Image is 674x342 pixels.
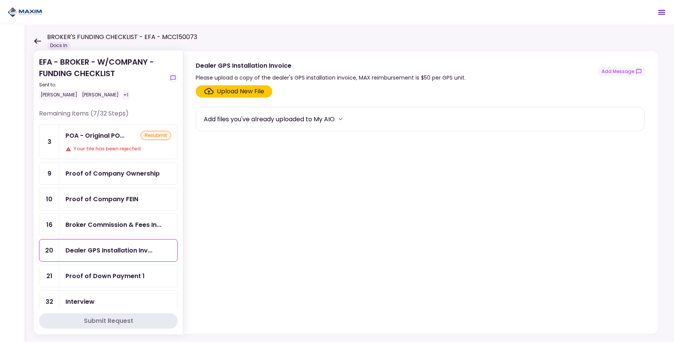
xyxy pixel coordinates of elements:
[196,73,466,82] div: Please upload a copy of the dealer's GPS installation invoice, MAX reimbursement is $50 per GPS u...
[39,313,178,329] button: Submit Request
[141,131,171,140] div: resubmit
[65,194,138,204] div: Proof of Company FEIN
[39,265,178,287] a: 21Proof of Down Payment 1
[80,90,120,100] div: [PERSON_NAME]
[47,33,197,42] h1: BROKER'S FUNDING CHECKLIST - EFA - MCC150073
[65,169,160,178] div: Proof of Company Ownership
[65,220,161,230] div: Broker Commission & Fees Invoice
[65,297,95,306] div: Interview
[39,162,178,185] a: 9Proof of Company Ownership
[653,3,671,21] button: Open menu
[65,145,171,153] div: Your file has been rejected
[39,239,178,262] a: 20Dealer GPS Installation Invoice
[183,50,659,334] div: Dealer GPS Installation InvoicePlease upload a copy of the dealer's GPS installation invoice, MAX...
[168,73,178,83] button: show-messages
[8,7,42,18] img: Partner icon
[39,56,165,100] div: EFA - BROKER - W/COMPANY - FUNDING CHECKLIST
[39,291,59,313] div: 32
[204,114,335,124] div: Add files you've already uploaded to My AIO
[39,214,59,236] div: 16
[39,125,59,159] div: 3
[597,67,646,77] button: show-messages
[217,87,264,96] div: Upload New File
[196,61,466,70] div: Dealer GPS Installation Invoice
[39,124,178,159] a: 3POA - Original POA (not CA or GA) (Received in house)resubmitYour file has been rejected
[39,163,59,184] div: 9
[39,109,178,124] div: Remaining items (7/32 Steps)
[65,246,152,255] div: Dealer GPS Installation Invoice
[39,239,59,261] div: 20
[84,316,133,326] div: Submit Request
[196,85,272,98] span: Click here to upload the required document
[47,42,70,49] div: Docs In
[335,113,346,125] button: more
[122,90,130,100] div: +1
[65,131,124,140] div: POA - Original POA (not CA or GA) (Received in house)
[39,188,178,210] a: 10Proof of Company FEIN
[39,213,178,236] a: 16Broker Commission & Fees Invoice
[39,265,59,287] div: 21
[39,188,59,210] div: 10
[65,271,145,281] div: Proof of Down Payment 1
[39,90,79,100] div: [PERSON_NAME]
[39,290,178,313] a: 32Interview
[39,81,165,88] div: Sent to:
